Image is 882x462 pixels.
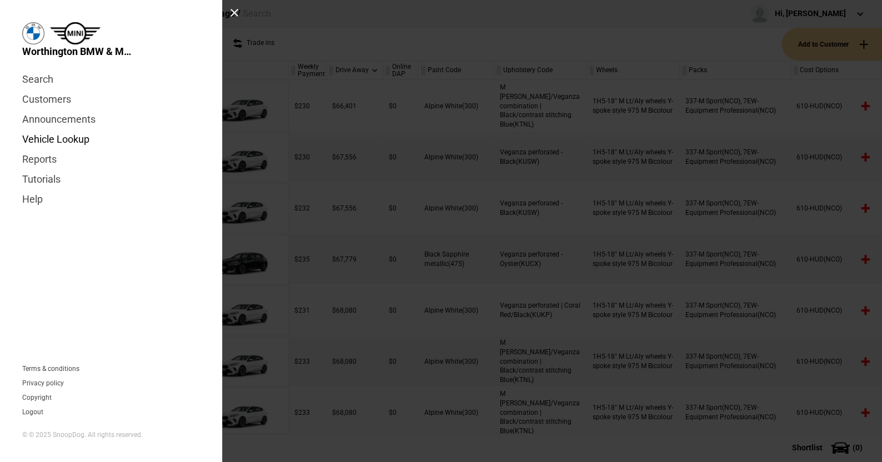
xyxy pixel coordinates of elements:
a: Customers [22,89,200,109]
button: Logout [22,409,43,415]
a: Help [22,189,200,209]
a: Search [22,69,200,89]
div: © © 2025 SnoopDog. All rights reserved. [22,430,200,440]
a: Reports [22,149,200,169]
a: Tutorials [22,169,200,189]
a: Privacy policy [22,380,64,386]
a: Vehicle Lookup [22,129,200,149]
img: mini.png [50,22,101,44]
img: bmw.png [22,22,44,44]
a: Announcements [22,109,200,129]
a: Copyright [22,394,52,401]
span: Worthington BMW & MINI Garage [22,44,133,58]
a: Terms & conditions [22,365,79,372]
